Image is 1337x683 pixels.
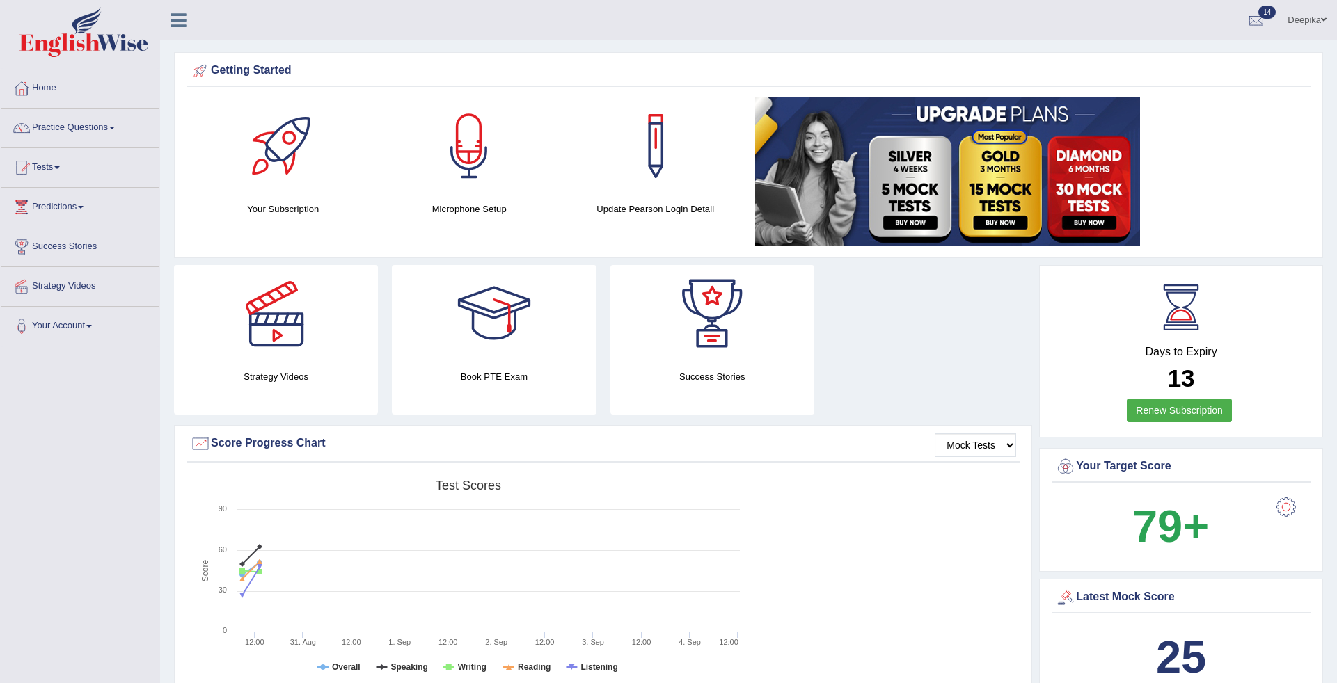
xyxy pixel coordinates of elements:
img: small5.jpg [755,97,1140,246]
a: Tests [1,148,159,183]
tspan: Writing [458,662,486,672]
text: 12:00 [535,638,555,646]
text: 90 [219,504,227,513]
b: 25 [1156,632,1206,682]
text: 12:00 [438,638,458,646]
h4: Microphone Setup [383,202,555,216]
a: Your Account [1,307,159,341]
text: 12:00 [719,638,738,646]
tspan: Listening [580,662,617,672]
text: 12:00 [632,638,651,646]
tspan: 1. Sep [388,638,411,646]
a: Home [1,69,159,104]
text: 12:00 [245,638,264,646]
a: Strategy Videos [1,267,159,302]
tspan: 2. Sep [485,638,507,646]
h4: Your Subscription [197,202,369,216]
a: Predictions [1,188,159,223]
div: Latest Mock Score [1055,587,1307,608]
div: Your Target Score [1055,456,1307,477]
h4: Strategy Videos [174,369,378,384]
tspan: 3. Sep [582,638,604,646]
text: 30 [219,586,227,594]
tspan: Test scores [436,479,501,492]
tspan: Score [200,560,210,582]
tspan: 4. Sep [679,638,701,646]
h4: Days to Expiry [1055,346,1307,358]
text: 0 [223,626,227,634]
a: Success Stories [1,227,159,262]
tspan: Overall [332,662,361,672]
h4: Success Stories [610,369,814,384]
text: 12:00 [342,638,361,646]
h4: Book PTE Exam [392,369,596,384]
tspan: Speaking [390,662,427,672]
a: Renew Subscription [1127,399,1232,422]
div: Getting Started [190,61,1307,81]
h4: Update Pearson Login Detail [569,202,741,216]
b: 79+ [1132,501,1209,552]
div: Score Progress Chart [190,433,1016,454]
text: 60 [219,545,227,554]
b: 13 [1168,364,1195,392]
tspan: 31. Aug [290,638,316,646]
a: Practice Questions [1,109,159,143]
tspan: Reading [518,662,551,672]
span: 14 [1258,6,1276,19]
